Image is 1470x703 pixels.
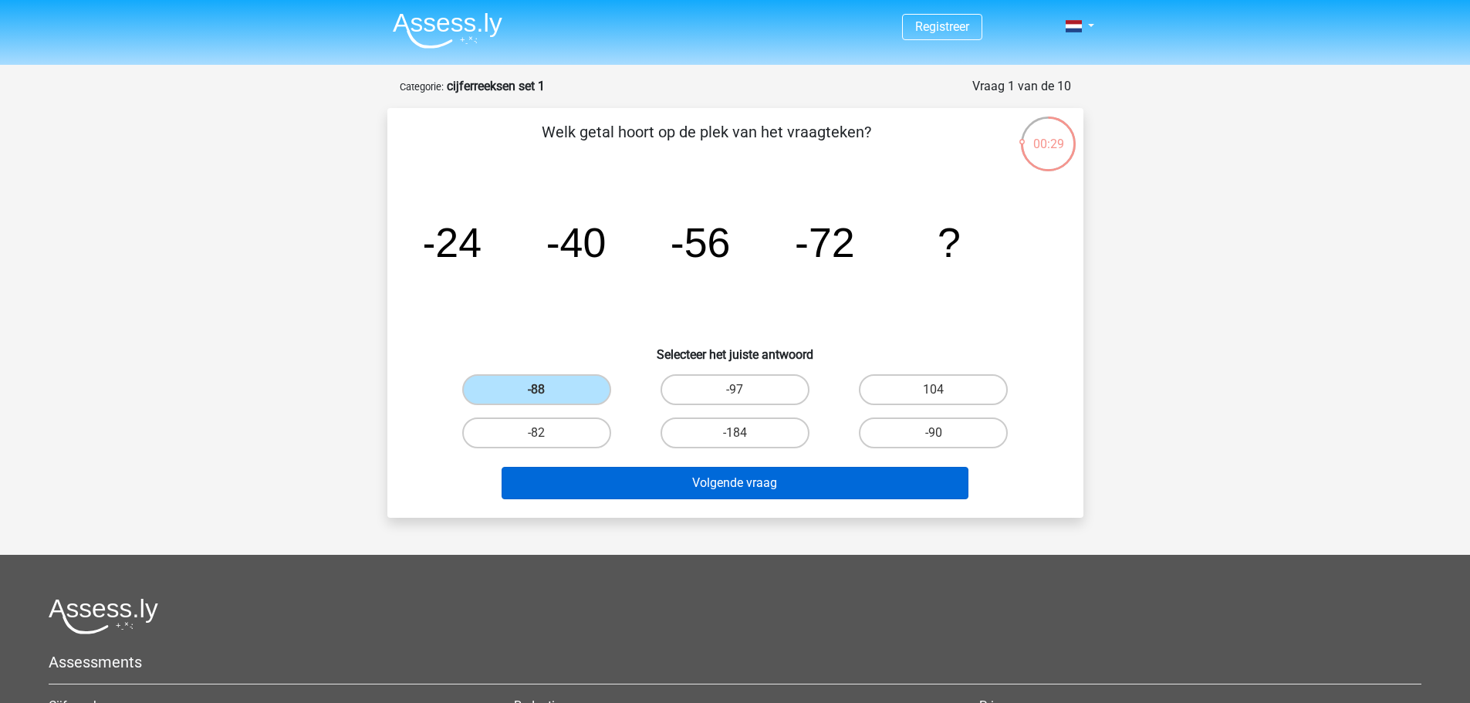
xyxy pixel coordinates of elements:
[49,653,1421,671] h5: Assessments
[447,79,545,93] strong: cijferreeksen set 1
[546,219,606,265] tspan: -40
[421,219,482,265] tspan: -24
[661,417,809,448] label: -184
[412,335,1059,362] h6: Selecteer het juiste antwoord
[915,19,969,34] a: Registreer
[972,77,1071,96] div: Vraag 1 van de 10
[502,467,968,499] button: Volgende vraag
[393,12,502,49] img: Assessly
[412,120,1001,167] p: Welk getal hoort op de plek van het vraagteken?
[1019,115,1077,154] div: 00:29
[670,219,730,265] tspan: -56
[938,219,961,265] tspan: ?
[795,219,855,265] tspan: -72
[462,374,611,405] label: -88
[462,417,611,448] label: -82
[859,374,1008,405] label: 104
[400,81,444,93] small: Categorie:
[859,417,1008,448] label: -90
[661,374,809,405] label: -97
[49,598,158,634] img: Assessly logo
